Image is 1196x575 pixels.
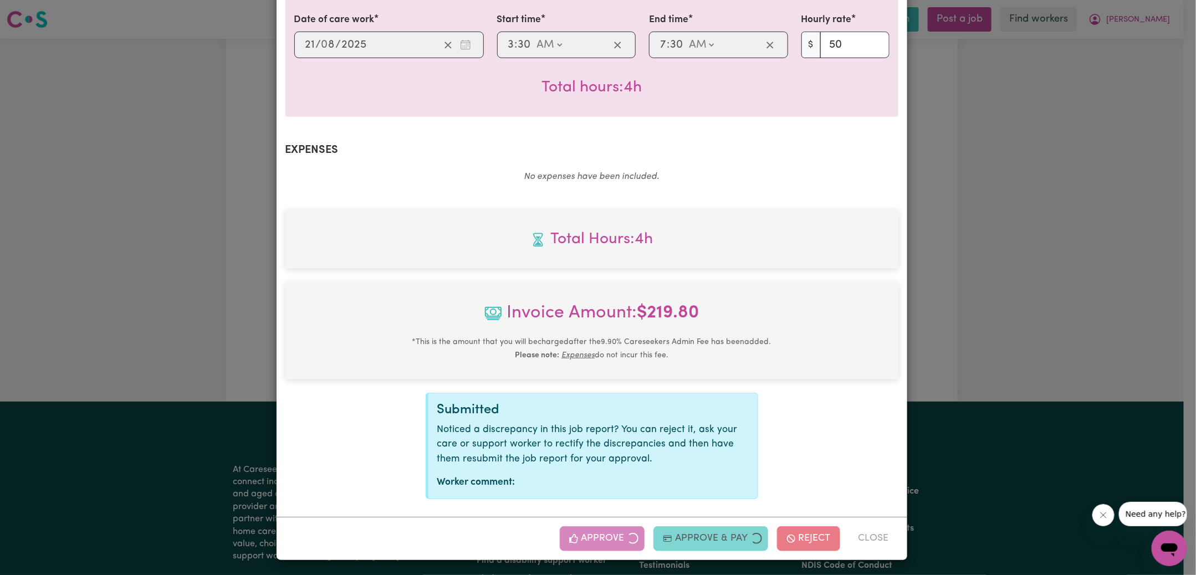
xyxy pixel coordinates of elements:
[515,351,559,360] b: Please note:
[437,403,500,417] span: Submitted
[649,13,688,27] label: End time
[341,37,367,53] input: ----
[518,37,531,53] input: --
[336,39,341,51] span: /
[660,37,667,53] input: --
[561,351,595,360] u: Expenses
[1152,531,1187,566] iframe: Button to launch messaging window
[321,39,328,50] span: 0
[412,338,771,360] small: This is the amount that you will be charged after the 9.90 % Careseekers Admin Fee has been added...
[508,37,515,53] input: --
[497,13,541,27] label: Start time
[457,37,474,53] button: Enter the date of care work
[669,37,683,53] input: --
[439,37,457,53] button: Clear date
[437,478,515,487] strong: Worker comment:
[667,39,669,51] span: :
[541,80,642,95] span: Total hours worked: 4 hours
[322,37,336,53] input: --
[294,228,890,251] span: Total hours worked: 4 hours
[316,39,321,51] span: /
[801,32,821,58] span: $
[285,143,898,157] h2: Expenses
[294,300,890,335] span: Invoice Amount:
[801,13,852,27] label: Hourly rate
[437,423,749,466] p: Noticed a discrepancy in this job report? You can reject it, ask your care or support worker to r...
[294,13,375,27] label: Date of care work
[515,39,518,51] span: :
[1092,504,1115,526] iframe: Close message
[305,37,316,53] input: --
[1119,502,1187,526] iframe: Message from company
[524,172,660,181] em: No expenses have been included.
[637,304,699,322] b: $ 219.80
